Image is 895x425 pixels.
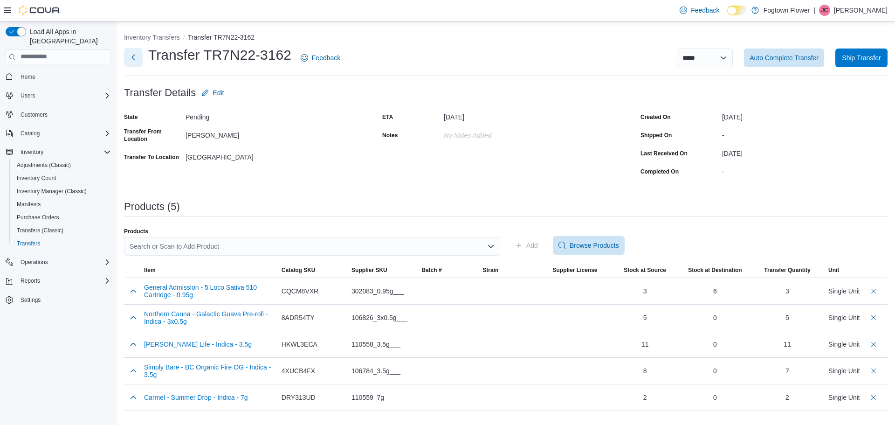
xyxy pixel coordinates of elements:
[444,110,569,121] div: [DATE]
[198,84,227,102] button: Edit
[2,108,115,121] button: Customers
[21,296,41,304] span: Settings
[351,340,414,349] div: 110558_3.5g___
[9,198,115,211] button: Manifests
[144,310,274,325] button: Northern Canna - Galactic Guava Pre-roll - Indica - 3x0.5g
[17,275,44,286] button: Reports
[828,266,839,274] span: Unit
[624,266,666,274] span: Stock at Source
[614,366,676,376] div: 8
[2,256,115,269] button: Operations
[722,164,888,175] div: -
[124,34,180,41] button: Inventory Transfers
[13,173,111,184] span: Inventory Count
[144,266,156,274] span: Item
[17,294,44,306] a: Settings
[382,113,393,121] label: ETA
[511,236,542,255] button: Add
[282,393,344,402] div: DRY313UD
[13,186,90,197] a: Inventory Manager (Classic)
[2,274,115,287] button: Reports
[124,87,196,98] h3: Transfer Details
[487,243,495,250] button: Open list of options
[312,53,340,63] span: Feedback
[17,214,59,221] span: Purchase Orders
[764,266,810,274] span: Transfer Quantity
[868,392,879,403] button: Delete count
[9,237,115,250] button: Transfers
[444,128,569,139] div: No Notes added
[17,90,39,101] button: Users
[17,109,51,120] a: Customers
[13,186,111,197] span: Inventory Manager (Classic)
[479,263,549,278] button: Strain
[21,148,43,156] span: Inventory
[828,340,860,349] div: Single Unit
[17,146,47,158] button: Inventory
[282,340,344,349] div: HKWL3ECA
[2,89,115,102] button: Users
[722,128,888,139] div: -
[750,263,825,278] button: Transfer Quantity
[282,266,316,274] span: Catalog SKU
[785,393,789,402] div: 2
[828,286,860,296] div: Single Unit
[813,5,815,16] p: |
[828,393,860,402] div: Single Unit
[421,266,441,274] span: Batch #
[13,199,44,210] a: Manifests
[868,339,879,350] button: Delete count
[351,313,414,322] div: 106826_3x0.5g___
[17,227,63,234] span: Transfers (Classic)
[553,266,598,274] span: Supplier License
[17,257,52,268] button: Operations
[17,201,41,208] span: Manifests
[21,277,40,285] span: Reports
[819,5,830,16] div: Jeremy Crich
[2,146,115,159] button: Inventory
[684,393,746,402] div: 0
[13,160,75,171] a: Adjustments (Classic)
[614,286,676,296] div: 3
[21,92,35,99] span: Users
[9,172,115,185] button: Inventory Count
[6,66,111,331] nav: Complex example
[785,286,789,296] div: 3
[9,185,115,198] button: Inventory Manager (Classic)
[124,33,888,44] nav: An example of EuiBreadcrumbs
[186,150,310,161] div: [GEOGRAPHIC_DATA]
[17,257,111,268] span: Operations
[282,313,344,322] div: 8ADR54TY
[17,71,111,83] span: Home
[13,225,111,236] span: Transfers (Classic)
[482,266,498,274] span: Strain
[278,263,348,278] button: Catalog SKU
[188,34,255,41] button: Transfer TR7N22-3162
[570,241,619,250] span: Browse Products
[828,313,860,322] div: Single Unit
[834,5,888,16] p: [PERSON_NAME]
[144,394,248,401] button: Carmel - Summer Drop - Indica - 7g
[13,212,111,223] span: Purchase Orders
[186,128,310,139] div: [PERSON_NAME]
[148,46,291,64] h1: Transfer TR7N22-3162
[297,49,344,67] a: Feedback
[684,313,746,322] div: 0
[124,48,143,67] button: Next
[680,263,750,278] button: Stock at Destination
[17,128,43,139] button: Catalog
[835,49,888,67] button: Ship Transfer
[13,199,111,210] span: Manifests
[640,150,688,157] label: Last Received On
[2,70,115,84] button: Home
[784,340,791,349] div: 11
[282,286,344,296] div: CQCM8VXR
[351,286,414,296] div: 302083_0.95g___
[691,6,719,15] span: Feedback
[842,53,881,63] span: Ship Transfer
[186,110,310,121] div: Pending
[684,366,746,376] div: 0
[640,168,679,175] label: Completed On
[9,211,115,224] button: Purchase Orders
[676,1,723,20] a: Feedback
